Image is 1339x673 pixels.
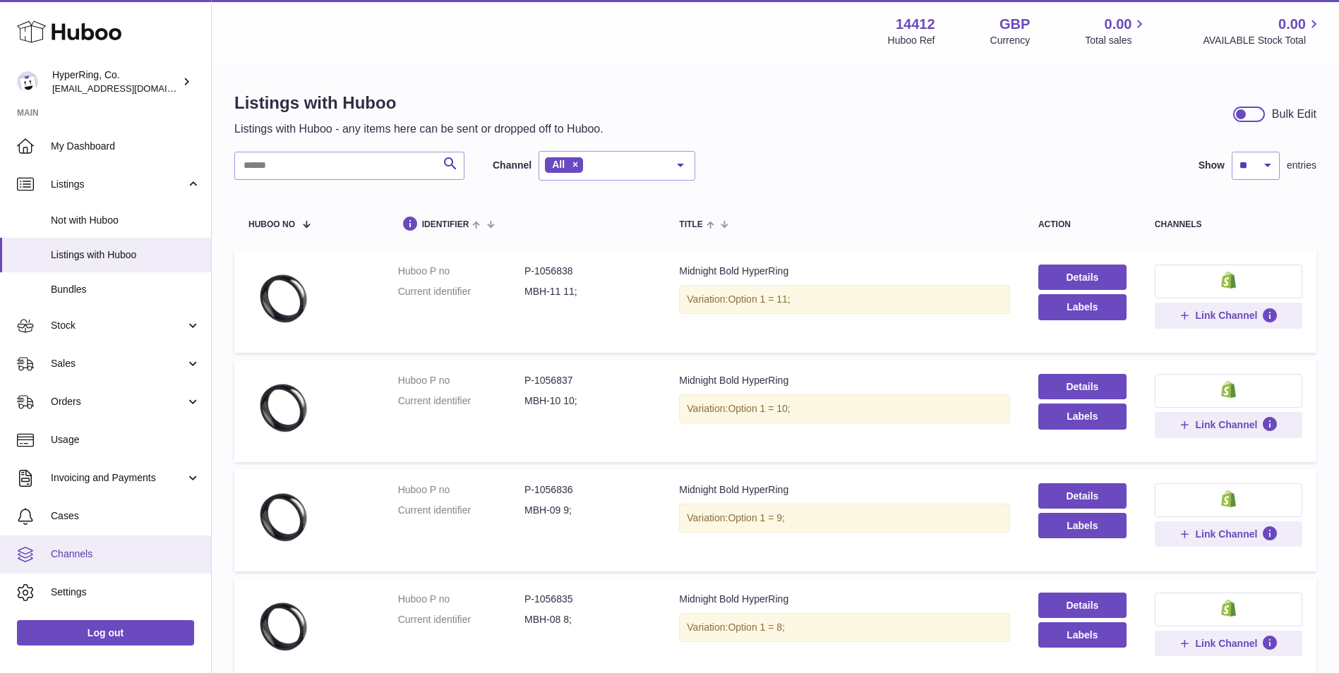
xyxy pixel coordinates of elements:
[1038,265,1127,290] a: Details
[728,512,785,523] span: Option 1 = 9;
[248,220,295,229] span: Huboo no
[51,547,200,561] span: Channels
[1203,15,1322,47] a: 0.00 AVAILABLE Stock Total
[679,265,1010,278] div: Midnight Bold HyperRing
[248,374,319,444] img: Midnight Bold HyperRing
[1155,412,1302,437] button: Link Channel
[679,593,1010,606] div: Midnight Bold HyperRing
[679,613,1010,642] div: Variation:
[524,394,651,408] dd: MBH-10 10;
[398,504,524,517] dt: Current identifier
[398,593,524,606] dt: Huboo P no
[524,483,651,497] dd: P-1056836
[17,620,194,645] a: Log out
[1038,483,1127,509] a: Details
[679,374,1010,387] div: Midnight Bold HyperRing
[51,140,200,153] span: My Dashboard
[1221,381,1236,398] img: shopify-small.png
[51,509,200,523] span: Cases
[52,68,179,95] div: HyperRing, Co.
[1195,418,1257,431] span: Link Channel
[524,613,651,626] dd: MBH-08 8;
[524,504,651,517] dd: MBH-09 9;
[999,15,1030,34] strong: GBP
[398,265,524,278] dt: Huboo P no
[1038,374,1127,399] a: Details
[51,248,200,262] span: Listings with Huboo
[422,220,469,229] span: identifier
[1155,631,1302,656] button: Link Channel
[888,34,935,47] div: Huboo Ref
[1085,15,1148,47] a: 0.00 Total sales
[552,159,565,170] span: All
[51,319,186,332] span: Stock
[398,285,524,298] dt: Current identifier
[1221,490,1236,507] img: shopify-small.png
[1287,159,1316,172] span: entries
[1038,593,1127,618] a: Details
[398,613,524,626] dt: Current identifier
[1155,220,1302,229] div: channels
[679,285,1010,314] div: Variation:
[524,285,651,298] dd: MBH-11 11;
[679,220,702,229] span: title
[51,471,186,485] span: Invoicing and Payments
[524,374,651,387] dd: P-1056837
[234,92,604,114] h1: Listings with Huboo
[1195,528,1257,540] span: Link Channel
[398,483,524,497] dt: Huboo P no
[1085,34,1148,47] span: Total sales
[679,504,1010,533] div: Variation:
[1038,294,1127,320] button: Labels
[51,395,186,408] span: Orders
[493,159,532,172] label: Channel
[1155,521,1302,547] button: Link Channel
[990,34,1031,47] div: Currency
[1203,34,1322,47] span: AVAILABLE Stock Total
[1038,513,1127,538] button: Labels
[679,394,1010,423] div: Variation:
[398,374,524,387] dt: Huboo P no
[1105,15,1132,34] span: 0.00
[1195,637,1257,650] span: Link Channel
[398,394,524,408] dt: Current identifier
[52,83,208,94] span: [EMAIL_ADDRESS][DOMAIN_NAME]
[1195,309,1257,322] span: Link Channel
[1272,107,1316,122] div: Bulk Edit
[1155,303,1302,328] button: Link Channel
[1221,600,1236,617] img: shopify-small.png
[248,593,319,663] img: Midnight Bold HyperRing
[728,403,790,414] span: Option 1 = 10;
[728,622,785,633] span: Option 1 = 8;
[1221,272,1236,289] img: shopify-small.png
[679,483,1010,497] div: Midnight Bold HyperRing
[17,71,38,92] img: internalAdmin-14412@internal.huboo.com
[51,357,186,370] span: Sales
[728,293,790,305] span: Option 1 = 11;
[51,214,200,227] span: Not with Huboo
[51,586,200,599] span: Settings
[524,593,651,606] dd: P-1056835
[1199,159,1225,172] label: Show
[524,265,651,278] dd: P-1056838
[1038,404,1127,429] button: Labels
[51,283,200,296] span: Bundles
[1038,622,1127,648] button: Labels
[234,121,604,137] p: Listings with Huboo - any items here can be sent or dropped off to Huboo.
[248,483,319,554] img: Midnight Bold HyperRing
[248,265,319,335] img: Midnight Bold HyperRing
[896,15,935,34] strong: 14412
[1038,220,1127,229] div: action
[1278,15,1306,34] span: 0.00
[51,178,186,191] span: Listings
[51,433,200,447] span: Usage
